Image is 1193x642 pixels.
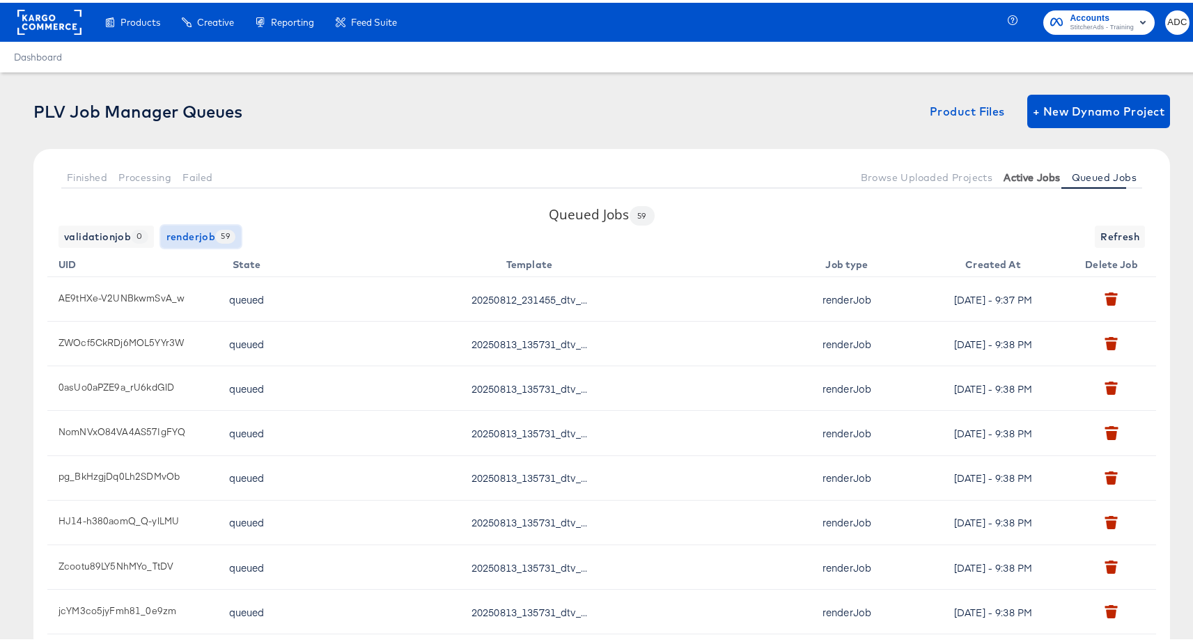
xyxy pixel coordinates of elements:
[471,468,587,482] span: 20250813_135731_dtv_570_showcase_template_20_reels_9x16_collected_1_zrnh5a.aep
[59,379,198,390] label: 0asUo0aPZE9a_rU6kdGlD
[471,423,587,437] span: 20250813_135731_dtv_570_showcase_template_20_reels_9x16_collected_1_zrnh5a.aep
[1043,8,1155,32] button: AccountsStitcherAds - Training
[33,99,242,118] div: PLV Job Manager Queues
[215,408,284,453] td: queued
[919,453,1073,498] td: [DATE] - 9:38 PM
[780,587,919,632] td: renderJob
[471,379,587,393] span: 20250813_135731_dtv_570_showcase_template_20_reels_9x16_collected_1_zrnh5a.aep
[118,169,171,180] span: Processing
[861,169,993,180] span: Browse Uploaded Projects
[780,245,919,274] th: Job type
[215,274,284,319] td: queued
[59,512,198,524] label: HJ14-h380aomQ_Q-ylLMU
[59,558,198,569] label: Zcootu89LY5NhMYo_TtDV
[1095,223,1145,245] button: Refresh
[471,290,587,304] span: 20250812_231455_dtv_570_showcase_template_20_meta_1x1_collected_15_imeshs.aep
[59,423,198,434] label: NomNVxO84VA4AS57IgFYQ
[1165,8,1190,32] button: ADC
[59,290,198,301] label: AE9tHXe-V2UNBkwmSvA_w
[549,203,655,223] h3: Queued Jobs
[471,558,587,572] span: 20250813_135731_dtv_570_showcase_template_20_reels_9x16_collected_1_zrnh5a.aep
[471,602,587,616] span: 20250813_135731_dtv_570_showcase_template_20_reels_9x16_collected_1_zrnh5a.aep
[919,319,1073,363] td: [DATE] - 9:38 PM
[284,245,780,274] th: Template
[1100,226,1139,243] span: Refresh
[131,227,148,240] span: 0
[630,208,655,218] span: 59
[215,453,284,498] td: queued
[919,363,1073,408] td: [DATE] - 9:38 PM
[919,408,1073,453] td: [DATE] - 9:38 PM
[59,602,198,613] label: jcYM3co5jyFmh81_0e9zm
[215,587,284,632] td: queued
[120,14,160,25] span: Products
[780,274,919,319] td: renderJob
[166,226,235,243] span: renderjob
[67,169,107,180] span: Finished
[471,512,587,526] span: 20250813_135731_dtv_570_showcase_template_20_reels_9x16_collected_1_zrnh5a.aep
[161,223,241,245] button: renderjob 59
[919,587,1073,632] td: [DATE] - 9:38 PM
[780,319,919,363] td: renderJob
[59,223,154,245] button: validationjob 0
[215,542,284,587] td: queued
[215,227,235,240] span: 59
[919,245,1073,274] th: Created At
[919,274,1073,319] td: [DATE] - 9:37 PM
[471,334,587,348] span: 20250813_135731_dtv_570_showcase_template_20_reels_9x16_collected_1_zrnh5a.aep
[59,468,198,479] label: pg_BkHzgjDq0Lh2SDMvOb
[271,14,314,25] span: Reporting
[197,14,234,25] span: Creative
[1171,12,1184,28] span: ADC
[780,542,919,587] td: renderJob
[780,453,919,498] td: renderJob
[930,99,1005,118] span: Product Files
[215,363,284,408] td: queued
[1033,99,1164,118] span: + New Dynamo Project
[1070,19,1134,31] span: StitcherAds - Training
[215,319,284,363] td: queued
[47,245,215,274] th: UID
[215,498,284,542] td: queued
[780,408,919,453] td: renderJob
[780,498,919,542] td: renderJob
[919,542,1073,587] td: [DATE] - 9:38 PM
[924,92,1011,125] button: Product Files
[1027,92,1170,125] button: + New Dynamo Project
[1004,169,1060,180] span: Active Jobs
[14,49,62,60] a: Dashboard
[59,334,198,345] label: ZWOcf5CkRDj6MOL5YYr3W
[1073,245,1156,274] th: Delete Job
[351,14,397,25] span: Feed Suite
[182,169,212,180] span: Failed
[780,363,919,408] td: renderJob
[215,245,284,274] th: State
[64,226,148,243] span: validationjob
[919,498,1073,542] td: [DATE] - 9:38 PM
[1072,169,1137,180] span: Queued Jobs
[1070,8,1134,23] span: Accounts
